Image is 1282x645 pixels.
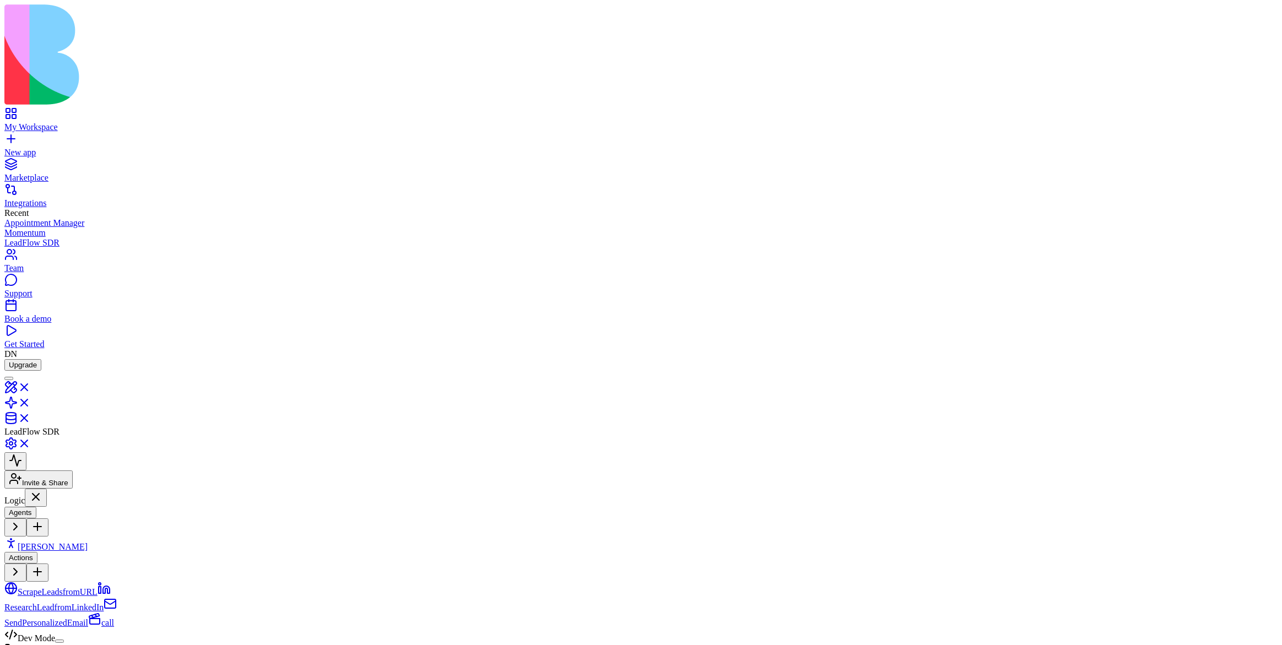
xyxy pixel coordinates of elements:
[18,587,98,597] span: ScrapeLeadsfromURL
[4,359,41,371] button: Upgrade
[4,4,447,105] img: logo
[4,552,37,563] button: Actions
[4,470,73,489] button: Invite & Share
[4,188,1278,208] a: Integrations
[9,554,33,562] span: Actions
[4,542,88,551] a: [PERSON_NAME]
[9,508,32,517] span: Agents
[4,173,1278,183] div: Marketplace
[4,148,1278,158] div: New app
[4,427,59,436] span: LeadFlow SDR
[4,218,1278,228] a: Appointment Manager
[4,238,1278,248] a: LeadFlow SDR
[101,618,114,627] span: call
[4,603,104,612] span: ResearchLeadfromLinkedIn
[4,349,17,359] span: DN
[4,263,1278,273] div: Team
[4,339,1278,349] div: Get Started
[4,198,1278,208] div: Integrations
[4,279,1278,299] a: Support
[4,112,1278,132] a: My Workspace
[4,360,41,369] a: Upgrade
[4,208,29,218] span: Recent
[4,507,36,518] button: Agents
[4,618,88,627] span: SendPersonalizedEmail
[18,633,55,643] span: Dev Mode
[4,253,1278,273] a: Team
[4,138,1278,158] a: New app
[18,542,88,551] span: [PERSON_NAME]
[4,228,1278,238] a: Momentum
[4,329,1278,349] a: Get Started
[4,289,1278,299] div: Support
[4,304,1278,324] a: Book a demo
[4,587,98,597] a: ScrapeLeadsfromURL
[4,496,25,505] span: Logic
[88,618,114,627] a: call
[4,314,1278,324] div: Book a demo
[4,163,1278,183] a: Marketplace
[4,122,1278,132] div: My Workspace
